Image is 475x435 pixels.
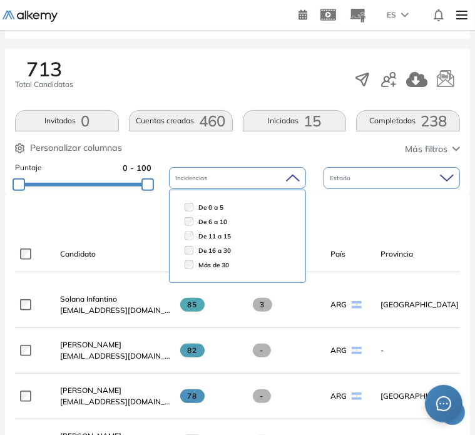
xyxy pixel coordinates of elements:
[330,345,347,356] span: ARG
[60,248,96,260] span: Candidato
[26,59,62,79] span: 713
[198,232,231,241] span: De 11 a 15
[198,217,227,227] span: De 6 a 10
[180,389,205,403] span: 78
[15,141,122,155] button: Personalizar columnas
[330,173,353,183] span: Estado
[243,110,347,131] button: Iniciadas15
[60,385,170,396] a: [PERSON_NAME]
[253,298,272,312] span: 3
[60,305,170,316] span: [EMAIL_ADDRESS][DOMAIN_NAME]
[60,294,117,304] span: Solana Infantino
[180,298,205,312] span: 85
[381,248,413,260] span: Provincia
[175,173,210,183] span: Incidencias
[180,344,205,357] span: 82
[60,294,170,305] a: Solana Infantino
[356,110,460,131] button: Completadas238
[3,11,58,22] img: Logo
[381,391,461,402] span: [GEOGRAPHIC_DATA]
[401,13,409,18] img: arrow
[60,396,170,407] span: [EMAIL_ADDRESS][DOMAIN_NAME]
[198,203,223,212] span: De 0 a 5
[381,345,461,356] span: -
[60,339,170,351] a: [PERSON_NAME]
[15,110,119,131] button: Invitados0
[324,167,460,189] div: Estado
[123,162,151,174] span: 0 - 100
[169,167,305,189] div: Incidencias
[60,351,170,362] span: [EMAIL_ADDRESS][DOMAIN_NAME]
[352,392,362,400] img: ARG
[387,9,396,21] span: ES
[330,299,347,310] span: ARG
[30,141,122,155] span: Personalizar columnas
[405,143,460,156] button: Más filtros
[198,246,231,255] span: De 16 a 30
[129,110,233,131] button: Cuentas creadas460
[352,347,362,354] img: ARG
[451,3,472,28] img: Menu
[253,389,271,403] span: -
[381,299,461,310] span: [GEOGRAPHIC_DATA]
[330,391,347,402] span: ARG
[15,79,73,90] span: Total Candidatos
[352,301,362,309] img: ARG
[15,162,42,174] span: Puntaje
[198,260,229,270] span: Más de 30
[330,248,345,260] span: País
[60,386,121,395] span: [PERSON_NAME]
[60,340,121,349] span: [PERSON_NAME]
[436,396,451,411] span: message
[253,344,271,357] span: -
[405,143,447,156] span: Más filtros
